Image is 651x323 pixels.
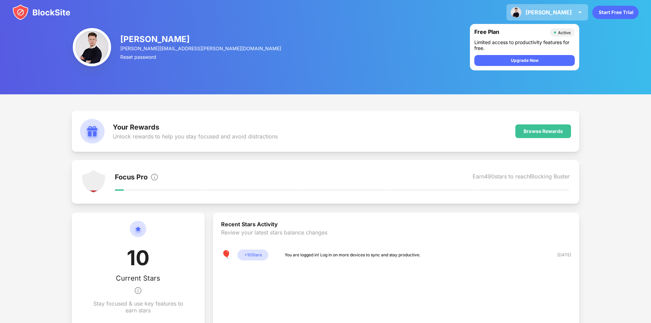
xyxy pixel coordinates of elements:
[547,252,571,258] div: [DATE]
[221,229,571,250] div: Review your latest stars balance changes
[130,221,146,245] img: circle-star.svg
[12,4,70,21] img: blocksite-icon.svg
[526,9,572,16] div: [PERSON_NAME]
[116,274,160,282] div: Current Stars
[238,250,268,260] div: + 10 Stars
[473,173,570,183] div: Earn 490 stars to reach Blocking Buster
[592,5,639,19] div: animation
[127,245,149,274] div: 10
[113,133,278,140] div: Unlock rewards to help you stay focused and avoid distractions
[524,129,563,134] div: Browse Rewards
[511,57,539,64] div: Upgrade Now
[73,28,111,66] img: ACg8ocKSvFaQazjCIrDjMR0DvwFmT5_GNOtFt2q4G8Bm7U_lTbh2jdLY=s96-c
[120,45,282,51] div: [PERSON_NAME][EMAIL_ADDRESS][PERSON_NAME][DOMAIN_NAME]
[511,7,521,18] img: ACg8ocKSvFaQazjCIrDjMR0DvwFmT5_GNOtFt2q4G8Bm7U_lTbh2jdLY=s96-c
[221,221,571,229] div: Recent Stars Activity
[80,119,105,144] img: rewards.svg
[81,170,106,194] img: points-level-1.svg
[150,173,159,181] img: info.svg
[88,300,188,314] div: Stay focused & use key features to earn stars
[474,28,546,37] div: Free Plan
[558,30,571,35] div: Active
[474,39,575,51] div: Limited access to productivity features for free.
[285,252,421,258] div: You are logged in! Log in on more devices to sync and stay productive.
[120,54,282,60] div: Reset password
[134,282,142,299] img: info.svg
[120,34,282,44] div: [PERSON_NAME]
[221,250,232,260] div: 🎈
[113,123,278,131] div: Your Rewards
[115,173,148,183] div: Focus Pro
